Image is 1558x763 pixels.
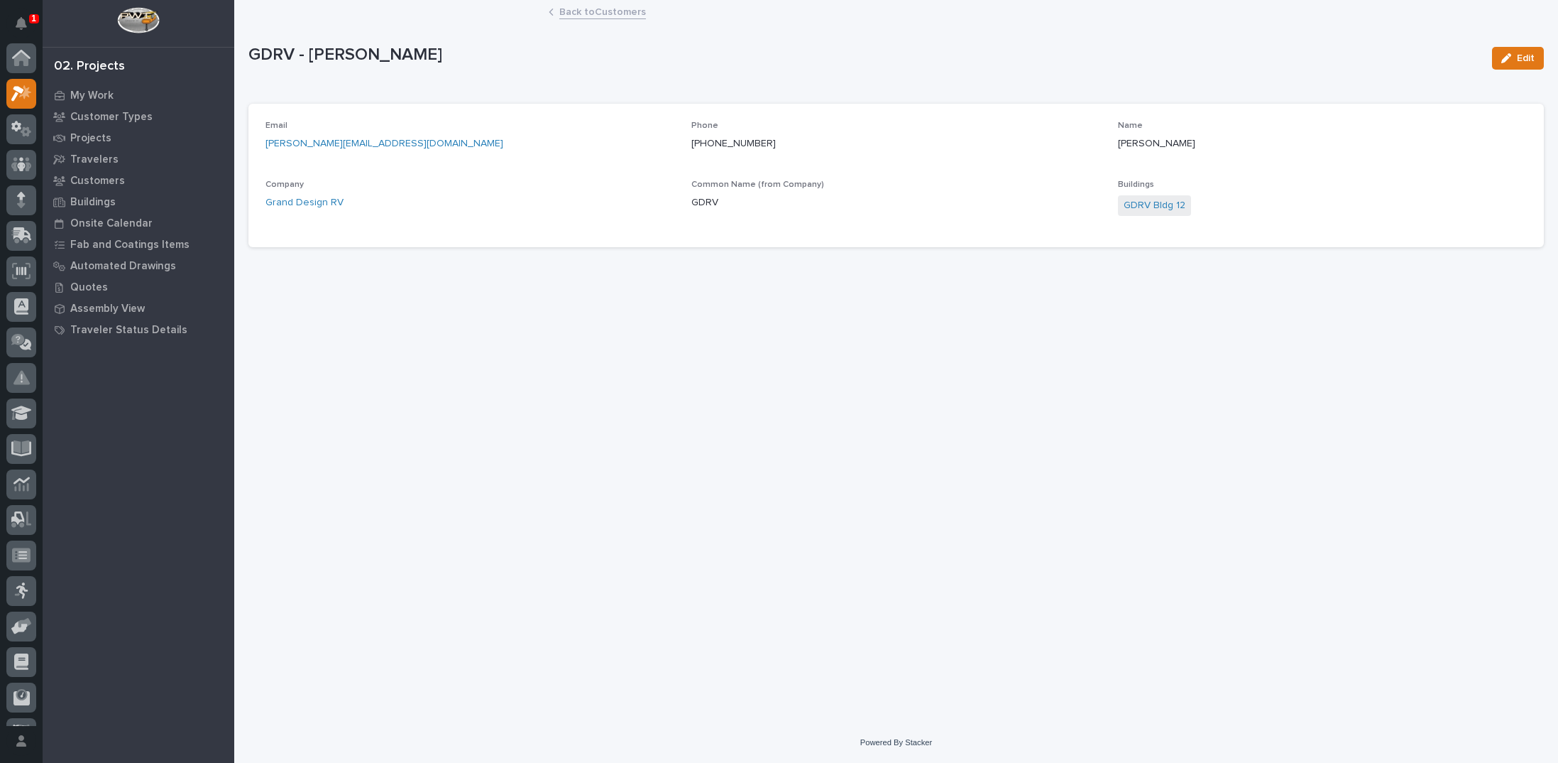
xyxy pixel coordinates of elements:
a: Traveler Status Details [43,319,234,340]
a: [PERSON_NAME][EMAIL_ADDRESS][DOMAIN_NAME] [265,139,503,148]
a: Buildings [43,191,234,212]
button: Edit [1492,47,1544,70]
p: Assembly View [70,303,145,315]
a: Customer Types [43,106,234,127]
p: Quotes [70,281,108,294]
p: Traveler Status Details [70,324,187,337]
a: Assembly View [43,298,234,319]
p: Fab and Coatings Items [70,239,190,251]
div: Notifications1 [18,17,36,40]
a: Back toCustomers [559,3,646,19]
a: Onsite Calendar [43,212,234,234]
p: GDRV - [PERSON_NAME] [248,45,1481,65]
p: Buildings [70,196,116,209]
a: Grand Design RV [265,195,344,210]
p: Travelers [70,153,119,166]
p: Customer Types [70,111,153,124]
p: Customers [70,175,125,188]
a: Powered By Stacker [860,738,932,747]
a: My Work [43,85,234,106]
span: Email [265,121,287,130]
span: Phone [691,121,718,130]
a: [PHONE_NUMBER] [691,139,776,148]
p: Automated Drawings [70,260,176,273]
p: GDRV [691,195,1100,210]
a: Quotes [43,276,234,298]
p: [PERSON_NAME] [1118,136,1527,151]
p: My Work [70,90,114,102]
div: 02. Projects [54,59,125,75]
a: Automated Drawings [43,255,234,276]
p: 1 [31,13,36,23]
span: Common Name (from Company) [691,180,824,189]
p: Onsite Calendar [70,217,153,230]
button: Notifications [6,9,36,38]
img: Workspace Logo [117,7,159,33]
a: Travelers [43,148,234,170]
span: Company [265,180,304,189]
span: Edit [1517,52,1535,65]
span: Buildings [1118,180,1154,189]
a: Customers [43,170,234,191]
a: Projects [43,127,234,148]
span: Name [1118,121,1143,130]
a: GDRV Bldg 12 [1124,198,1185,213]
a: Fab and Coatings Items [43,234,234,255]
p: Projects [70,132,111,145]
